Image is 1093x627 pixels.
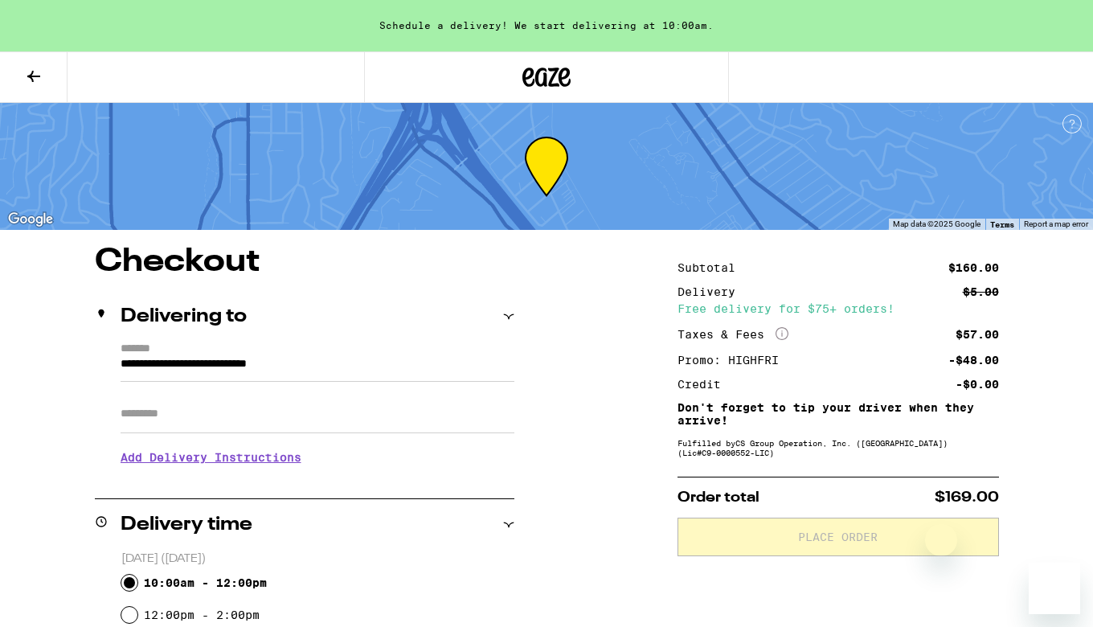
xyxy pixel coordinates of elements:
iframe: Button to launch messaging window [1029,563,1080,614]
div: $5.00 [963,286,999,297]
label: 10:00am - 12:00pm [144,576,267,589]
span: Order total [677,490,759,505]
div: $57.00 [956,329,999,340]
p: [DATE] ([DATE]) [121,551,514,567]
span: $169.00 [935,490,999,505]
a: Terms [990,219,1014,229]
p: We'll contact you at [PHONE_NUMBER] when we arrive [121,476,514,489]
iframe: Close message [925,524,957,556]
div: Free delivery for $75+ orders! [677,303,999,314]
label: 12:00pm - 2:00pm [144,609,260,621]
h2: Delivering to [121,307,247,326]
span: Place Order [798,531,878,543]
button: Place Order [677,518,999,556]
div: $160.00 [948,262,999,273]
div: -$0.00 [956,379,999,390]
h1: Checkout [95,246,514,278]
h3: Add Delivery Instructions [121,439,514,476]
p: Don't forget to tip your driver when they arrive! [677,401,999,427]
h2: Delivery time [121,515,252,535]
div: Promo: HIGHFRI [677,354,790,366]
img: Google [4,209,57,230]
div: Subtotal [677,262,747,273]
span: Map data ©2025 Google [893,219,980,228]
a: Report a map error [1024,219,1088,228]
div: Taxes & Fees [677,327,788,342]
a: Open this area in Google Maps (opens a new window) [4,209,57,230]
div: -$48.00 [948,354,999,366]
div: Credit [677,379,732,390]
div: Delivery [677,286,747,297]
div: Fulfilled by CS Group Operation, Inc. ([GEOGRAPHIC_DATA]) (Lic# C9-0000552-LIC ) [677,438,999,457]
